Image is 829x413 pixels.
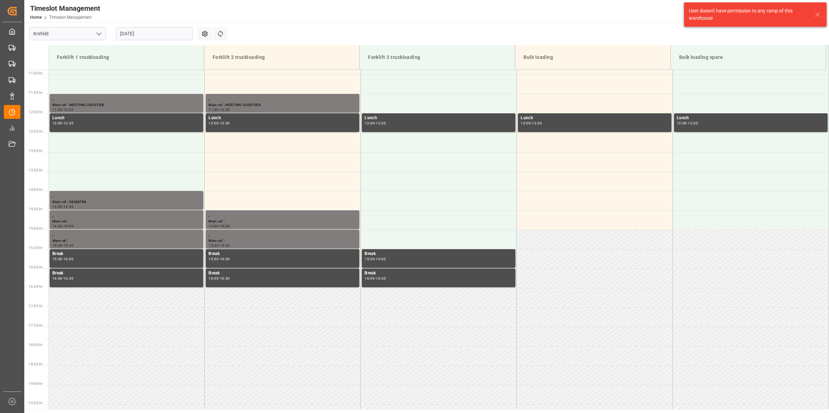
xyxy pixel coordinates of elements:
[208,219,357,225] div: Main ref :
[63,108,74,111] div: 12:00
[521,122,531,125] div: 12:00
[677,115,825,122] div: Lunch
[375,257,376,261] div: -
[208,102,357,108] div: Main ref : MEETING LOGISTIEK
[208,238,357,244] div: Main ref :
[29,27,106,40] input: Type to search/select
[208,95,357,102] div: ,
[30,15,42,20] a: Home
[208,231,357,238] div: ,
[365,115,513,122] div: Lunch
[210,51,354,64] div: Forklift 2 truckloading
[220,244,230,247] div: 15:30
[689,7,808,22] div: User doesn't have permission to any ramp of this warehouse
[28,343,43,347] span: 18:00 Hr
[208,244,219,247] div: 15:00
[219,277,220,280] div: -
[220,277,230,280] div: 16:30
[63,257,74,261] div: 16:00
[376,122,386,125] div: 12:30
[208,270,357,277] div: Break
[63,225,74,228] div: 15:00
[365,251,513,257] div: Break
[52,122,62,125] div: 12:00
[63,122,74,125] div: 12:30
[62,277,63,280] div: -
[52,95,200,102] div: ,
[688,122,698,125] div: 12:30
[220,257,230,261] div: 16:00
[220,225,230,228] div: 15:00
[62,108,63,111] div: -
[376,277,386,280] div: 16:30
[52,270,200,277] div: Break
[208,225,219,228] div: 14:30
[52,231,200,238] div: ,
[63,277,74,280] div: 16:30
[28,188,43,192] span: 14:00 Hr
[365,51,509,64] div: Forklift 3 truckloading
[521,115,669,122] div: Lunch
[208,122,219,125] div: 12:00
[52,212,200,219] div: ,
[28,382,43,386] span: 19:00 Hr
[365,270,513,277] div: Break
[28,324,43,327] span: 17:30 Hr
[208,108,219,111] div: 11:30
[93,28,104,39] button: open menu
[28,246,43,250] span: 15:30 Hr
[52,199,200,205] div: Main ref : DEMATRA
[28,265,43,269] span: 16:00 Hr
[220,108,230,111] div: 12:00
[687,122,688,125] div: -
[208,115,357,122] div: Lunch
[28,149,43,153] span: 13:00 Hr
[52,277,62,280] div: 16:00
[28,168,43,172] span: 13:30 Hr
[28,130,43,133] span: 12:30 Hr
[52,244,62,247] div: 15:00
[52,251,200,257] div: Break
[28,110,43,114] span: 12:00 Hr
[52,238,200,244] div: Main ref :
[52,219,200,225] div: Main ref :
[208,251,357,257] div: Break
[52,115,200,122] div: Lunch
[62,257,63,261] div: -
[28,207,43,211] span: 14:30 Hr
[52,205,62,208] div: 14:00
[63,244,74,247] div: 15:30
[63,205,74,208] div: 14:30
[28,304,43,308] span: 17:00 Hr
[28,401,43,405] span: 19:30 Hr
[375,122,376,125] div: -
[365,257,375,261] div: 15:30
[54,51,198,64] div: Forklift 1 truckloading
[28,91,43,95] span: 11:30 Hr
[219,108,220,111] div: -
[376,257,386,261] div: 16:00
[62,244,63,247] div: -
[62,122,63,125] div: -
[28,71,43,75] span: 11:00 Hr
[365,277,375,280] div: 16:00
[52,192,200,199] div: ,
[28,362,43,366] span: 18:30 Hr
[208,212,357,219] div: ,
[676,51,820,64] div: Bulk loading spare
[677,122,687,125] div: 12:00
[365,122,375,125] div: 12:00
[52,225,62,228] div: 14:30
[521,51,665,64] div: Bulk loading
[375,277,376,280] div: -
[219,257,220,261] div: -
[30,3,100,14] div: Timeslot Management
[219,225,220,228] div: -
[52,108,62,111] div: 11:30
[208,257,219,261] div: 15:30
[62,205,63,208] div: -
[62,225,63,228] div: -
[219,122,220,125] div: -
[219,244,220,247] div: -
[532,122,542,125] div: 12:30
